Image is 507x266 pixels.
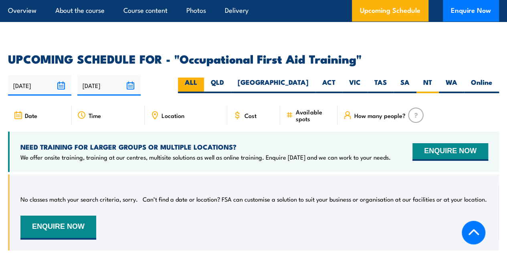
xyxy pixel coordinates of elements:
[162,112,184,119] span: Location
[342,78,368,93] label: VIC
[20,153,391,161] p: We offer onsite training, training at our centres, multisite solutions as well as online training...
[394,78,416,93] label: SA
[178,78,204,93] label: ALL
[464,78,499,93] label: Online
[25,112,37,119] span: Date
[8,53,499,64] h2: UPCOMING SCHEDULE FOR - "Occupational First Aid Training"
[89,112,101,119] span: Time
[416,78,439,93] label: NT
[231,78,315,93] label: [GEOGRAPHIC_DATA]
[315,78,342,93] label: ACT
[296,108,332,122] span: Available spots
[368,78,394,93] label: TAS
[354,112,406,119] span: How many people?
[244,112,256,119] span: Cost
[20,142,391,151] h4: NEED TRAINING FOR LARGER GROUPS OR MULTIPLE LOCATIONS?
[20,195,138,203] p: No classes match your search criteria, sorry.
[8,75,71,96] input: From date
[412,143,488,161] button: ENQUIRE NOW
[77,75,141,96] input: To date
[204,78,231,93] label: QLD
[20,216,96,240] button: ENQUIRE NOW
[439,78,464,93] label: WA
[143,195,487,203] p: Can’t find a date or location? FSA can customise a solution to suit your business or organisation...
